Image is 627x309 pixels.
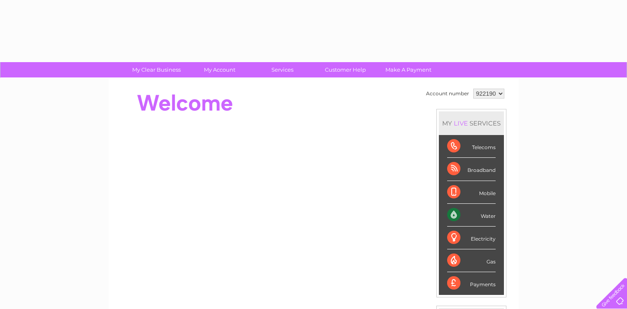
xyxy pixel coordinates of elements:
[452,119,470,127] div: LIVE
[447,181,496,204] div: Mobile
[447,135,496,158] div: Telecoms
[447,249,496,272] div: Gas
[122,62,191,77] a: My Clear Business
[311,62,380,77] a: Customer Help
[447,158,496,181] div: Broadband
[374,62,443,77] a: Make A Payment
[447,204,496,227] div: Water
[424,87,471,101] td: Account number
[439,111,504,135] div: MY SERVICES
[185,62,254,77] a: My Account
[248,62,317,77] a: Services
[447,272,496,295] div: Payments
[447,227,496,249] div: Electricity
